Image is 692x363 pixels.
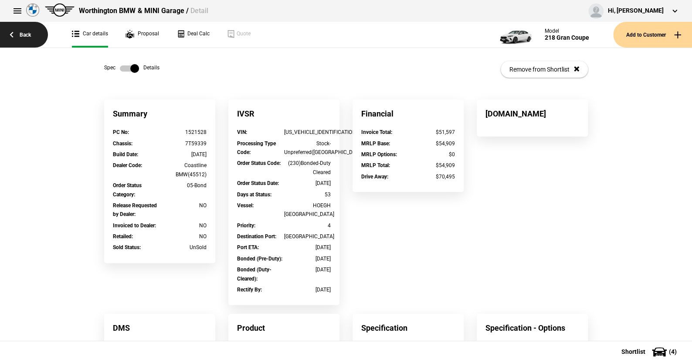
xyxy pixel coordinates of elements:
[237,287,262,293] strong: Rectify By :
[160,221,207,230] div: NO
[160,243,207,252] div: UnSold
[113,162,142,168] strong: Dealer Code :
[408,150,455,159] div: $0
[237,267,271,281] strong: Bonded (Duty-Cleared) :
[284,201,331,219] div: HOEGH [GEOGRAPHIC_DATA]
[228,99,339,128] div: IVSR
[669,349,677,355] span: ( 4 )
[113,151,138,158] strong: Build Date :
[284,254,331,263] div: [DATE]
[79,6,208,16] div: Worthington BMW & MINI Garage /
[113,244,141,250] strong: Sold Status :
[284,179,331,188] div: [DATE]
[361,151,397,158] strong: MRLP Options :
[104,64,159,73] div: Spec Details
[160,139,207,148] div: 7T59339
[237,180,279,186] strong: Order Status Date :
[113,233,133,240] strong: Retailed :
[477,99,588,128] div: [DOMAIN_NAME]
[160,161,207,179] div: Coastline BMW(45512)
[104,99,215,128] div: Summary
[284,285,331,294] div: [DATE]
[284,221,331,230] div: 4
[613,22,692,48] button: Add to Customer
[228,314,339,342] div: Product
[237,192,271,198] strong: Days at Status :
[237,129,247,135] strong: VIN :
[408,161,455,170] div: $54,909
[353,314,464,342] div: Specification
[113,202,157,217] strong: Release Requested by Dealer :
[284,265,331,274] div: [DATE]
[353,99,464,128] div: Financial
[237,244,259,250] strong: Port ETA :
[26,3,39,17] img: bmw.png
[361,129,392,135] strong: Invoice Total :
[237,256,282,262] strong: Bonded (Pre-Duty) :
[545,34,589,41] div: 218 Gran Coupe
[237,223,255,229] strong: Priority :
[190,7,208,15] span: Detail
[104,314,215,342] div: DMS
[284,232,331,241] div: [GEOGRAPHIC_DATA]
[160,201,207,210] div: NO
[176,22,210,48] a: Deal Calc
[608,7,664,15] div: Hi, [PERSON_NAME]
[361,174,388,180] strong: Drive Away :
[608,341,692,363] button: Shortlist(4)
[477,314,588,342] div: Specification - Options
[160,181,207,190] div: 05-Bond
[284,128,331,137] div: [US_VEHICLE_IDENTIFICATION_NUMBER]
[501,61,588,78] button: Remove from Shortlist
[284,139,331,157] div: Stock-Unpreferred([GEOGRAPHIC_DATA])
[237,202,254,209] strong: Vessel :
[545,28,589,34] div: Model
[237,140,276,155] strong: Processing Type Code :
[72,22,108,48] a: Car details
[160,232,207,241] div: NO
[284,190,331,199] div: 53
[113,129,129,135] strong: PC No :
[361,162,390,168] strong: MRLP Total :
[284,159,331,177] div: (230)Bonded-Duty Cleared
[621,349,645,355] span: Shortlist
[237,160,281,166] strong: Order Status Code :
[45,3,75,17] img: mini.png
[113,182,142,197] strong: Order Status Category :
[237,233,276,240] strong: Destination Port :
[361,140,390,147] strong: MRLP Base :
[160,128,207,137] div: 1521528
[408,172,455,181] div: $70,495
[113,223,156,229] strong: Invoiced to Dealer :
[113,140,132,147] strong: Chassis :
[126,22,159,48] a: Proposal
[408,139,455,148] div: $54,909
[160,150,207,159] div: [DATE]
[408,128,455,137] div: $51,597
[284,243,331,252] div: [DATE]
